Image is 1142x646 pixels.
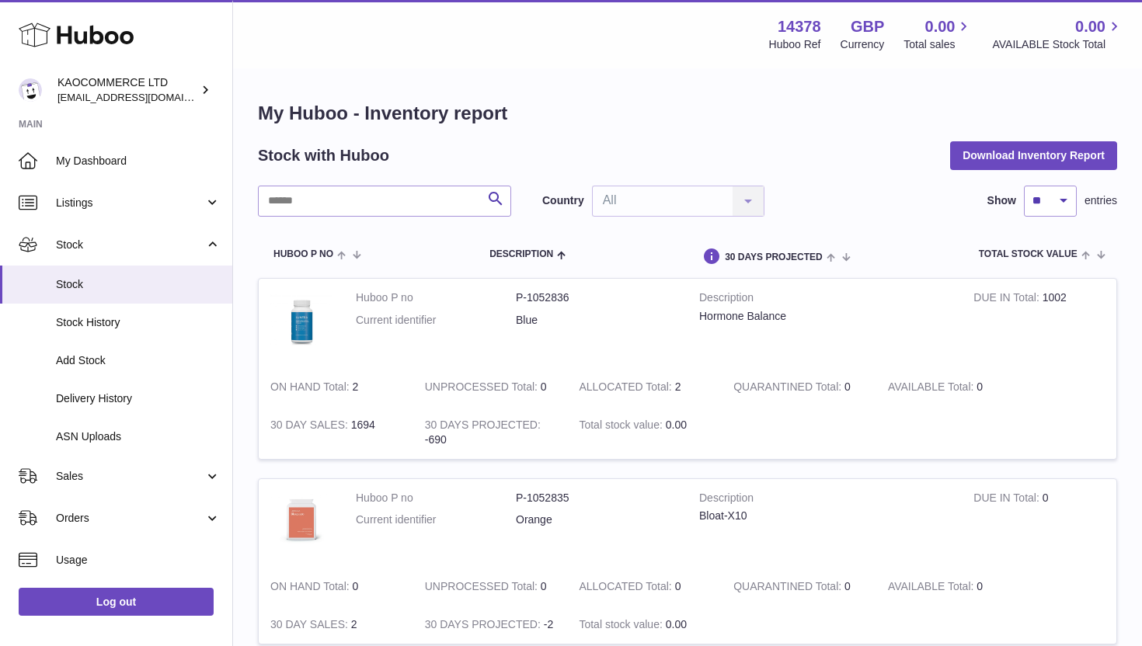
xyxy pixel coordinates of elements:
td: 0 [413,568,568,606]
td: 0 [413,368,568,406]
span: Listings [56,196,204,210]
span: Usage [56,553,221,568]
dt: Huboo P no [356,290,516,305]
span: Stock [56,238,204,252]
strong: 30 DAY SALES [270,419,351,435]
strong: 30 DAYS PROJECTED [425,419,541,435]
strong: DUE IN Total [973,491,1042,508]
div: KAOCOMMERCE LTD [57,75,197,105]
strong: Total stock value [579,419,665,435]
dd: Orange [516,512,676,527]
td: 1002 [962,279,1116,368]
span: Huboo P no [273,249,333,259]
h1: My Huboo - Inventory report [258,101,1117,126]
span: Stock [56,277,221,292]
strong: AVAILABLE Total [888,380,977,397]
td: 0 [876,368,1031,406]
strong: 14378 [778,16,821,37]
strong: UNPROCESSED Total [425,380,541,397]
span: 30 DAYS PROJECTED [725,252,823,262]
div: Hormone Balance [699,309,950,324]
img: hello@lunera.co.uk [19,78,42,102]
dd: P-1052836 [516,290,676,305]
dt: Huboo P no [356,491,516,505]
td: 2 [259,368,413,406]
div: Currency [841,37,885,52]
td: -2 [413,606,568,644]
span: Total stock value [979,249,1078,259]
div: Huboo Ref [769,37,821,52]
td: 2 [567,368,722,406]
strong: AVAILABLE Total [888,580,977,596]
span: 0 [844,380,851,393]
strong: DUE IN Total [973,291,1042,307]
span: Stock History [56,315,221,330]
img: product image [270,290,333,353]
strong: UNPROCESSED Total [425,580,541,596]
span: My Dashboard [56,154,221,168]
span: Orders [56,511,204,526]
span: Description [489,249,553,259]
td: 0 [962,479,1116,568]
td: -690 [413,406,568,459]
strong: Description [699,290,950,309]
td: 0 [259,568,413,606]
strong: ON HAND Total [270,380,353,397]
span: AVAILABLE Stock Total [992,37,1123,52]
strong: ALLOCATED Total [579,380,674,397]
td: 1694 [259,406,413,459]
strong: Description [699,491,950,509]
a: 0.00 Total sales [904,16,973,52]
span: Add Stock [56,353,221,368]
span: ASN Uploads [56,429,221,444]
img: product image [270,491,333,553]
td: 0 [876,568,1031,606]
strong: Total stock value [579,618,665,634]
span: Delivery History [56,391,221,406]
a: 0.00 AVAILABLE Stock Total [992,16,1123,52]
dt: Current identifier [356,313,516,328]
span: 0.00 [1075,16,1105,37]
label: Country [542,193,584,208]
strong: QUARANTINED Total [733,380,844,397]
strong: GBP [851,16,884,37]
label: Show [987,193,1016,208]
dd: Blue [516,313,676,328]
a: Log out [19,588,214,616]
strong: QUARANTINED Total [733,580,844,596]
td: 0 [567,568,722,606]
strong: ALLOCATED Total [579,580,674,596]
span: 0 [844,580,851,592]
span: [EMAIL_ADDRESS][DOMAIN_NAME] [57,91,228,103]
strong: ON HAND Total [270,580,353,596]
span: 0.00 [666,419,687,431]
strong: 30 DAYS PROJECTED [425,618,544,634]
button: Download Inventory Report [950,141,1117,169]
span: Total sales [904,37,973,52]
span: 0.00 [666,618,687,630]
span: entries [1085,193,1117,208]
span: Sales [56,469,204,484]
dd: P-1052835 [516,491,676,505]
span: 0.00 [925,16,956,37]
td: 2 [259,606,413,644]
dt: Current identifier [356,512,516,527]
div: Bloat-X10 [699,509,950,523]
h2: Stock with Huboo [258,145,389,166]
strong: 30 DAY SALES [270,618,351,634]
